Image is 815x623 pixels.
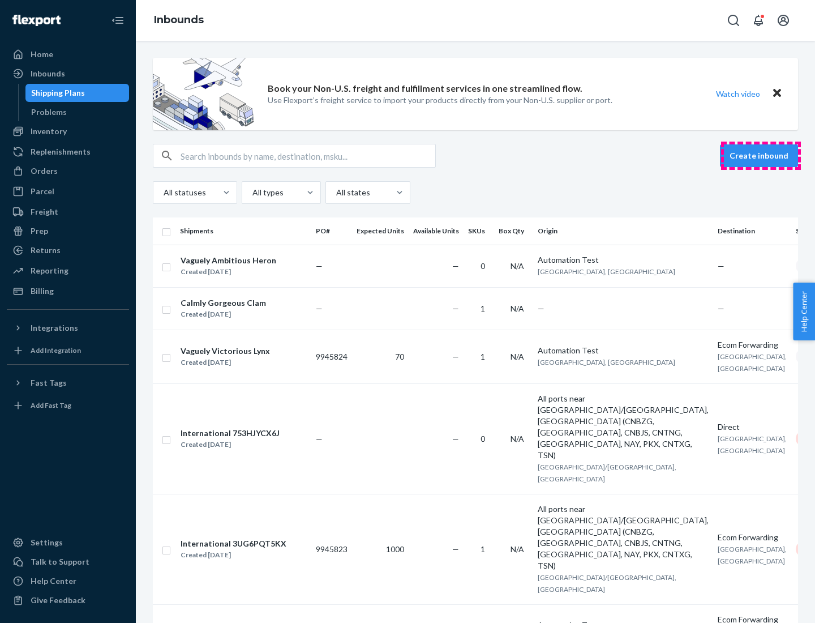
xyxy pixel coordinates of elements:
[7,162,129,180] a: Orders
[181,538,286,549] div: International 3UG6PQT5KX
[25,84,130,102] a: Shipping Plans
[481,544,485,554] span: 1
[31,377,67,389] div: Fast Tags
[7,262,129,280] a: Reporting
[31,126,67,137] div: Inventory
[533,217,713,245] th: Origin
[7,45,129,63] a: Home
[718,304,724,313] span: —
[511,434,524,443] span: N/A
[538,393,709,461] div: All ports near [GEOGRAPHIC_DATA]/[GEOGRAPHIC_DATA], [GEOGRAPHIC_DATA] (CNBZG, [GEOGRAPHIC_DATA], ...
[268,82,582,95] p: Book your Non-U.S. freight and fulfillment services in one streamlined flow.
[31,87,85,99] div: Shipping Plans
[181,357,270,368] div: Created [DATE]
[718,532,787,543] div: Ecom Forwarding
[709,86,767,102] button: Watch video
[538,503,709,571] div: All ports near [GEOGRAPHIC_DATA]/[GEOGRAPHIC_DATA], [GEOGRAPHIC_DATA] (CNBZG, [GEOGRAPHIC_DATA], ...
[31,265,68,276] div: Reporting
[251,187,252,198] input: All types
[409,217,464,245] th: Available Units
[181,439,280,450] div: Created [DATE]
[538,254,709,266] div: Automation Test
[720,144,798,167] button: Create inbound
[452,434,459,443] span: —
[713,217,791,245] th: Destination
[718,261,724,271] span: —
[7,222,129,240] a: Prep
[181,144,435,167] input: Search inbounds by name, destination, msku...
[718,339,787,351] div: Ecom Forwarding
[7,241,129,259] a: Returns
[181,266,276,278] div: Created [DATE]
[7,203,129,221] a: Freight
[181,297,266,309] div: Calmly Gorgeous Clam
[538,463,676,483] span: [GEOGRAPHIC_DATA]/[GEOGRAPHIC_DATA], [GEOGRAPHIC_DATA]
[31,556,89,567] div: Talk to Support
[154,14,204,26] a: Inbounds
[31,575,76,587] div: Help Center
[538,304,544,313] span: —
[718,352,787,373] span: [GEOGRAPHIC_DATA], [GEOGRAPHIC_DATA]
[106,9,129,32] button: Close Navigation
[31,595,85,606] div: Give Feedback
[268,95,612,106] p: Use Flexport’s freight service to import your products directly from your Non-U.S. supplier or port.
[31,49,53,60] div: Home
[718,421,787,433] div: Direct
[316,304,323,313] span: —
[793,283,815,340] button: Help Center
[511,544,524,554] span: N/A
[511,304,524,313] span: N/A
[481,434,485,443] span: 0
[311,494,352,604] td: 9945823
[511,261,524,271] span: N/A
[181,549,286,561] div: Created [DATE]
[452,544,459,554] span: —
[770,86,784,102] button: Close
[31,285,54,297] div: Billing
[494,217,533,245] th: Box Qty
[181,345,270,357] div: Vaguely Victorious Lynx
[31,106,67,118] div: Problems
[395,352,404,361] span: 70
[452,261,459,271] span: —
[747,9,770,32] button: Open notifications
[538,345,709,356] div: Automation Test
[181,428,280,439] div: International 753HJYCX6J
[31,400,71,410] div: Add Fast Tag
[181,255,276,266] div: Vaguely Ambitious Heron
[386,544,404,554] span: 1000
[538,358,675,366] span: [GEOGRAPHIC_DATA], [GEOGRAPHIC_DATA]
[7,572,129,590] a: Help Center
[722,9,745,32] button: Open Search Box
[31,165,58,177] div: Orders
[7,282,129,300] a: Billing
[538,267,675,276] span: [GEOGRAPHIC_DATA], [GEOGRAPHIC_DATA]
[31,225,48,237] div: Prep
[31,186,54,197] div: Parcel
[718,545,787,565] span: [GEOGRAPHIC_DATA], [GEOGRAPHIC_DATA]
[7,374,129,392] button: Fast Tags
[335,187,336,198] input: All states
[718,434,787,455] span: [GEOGRAPHIC_DATA], [GEOGRAPHIC_DATA]
[352,217,409,245] th: Expected Units
[481,304,485,313] span: 1
[31,146,91,157] div: Replenishments
[145,4,213,37] ol: breadcrumbs
[25,103,130,121] a: Problems
[31,245,61,256] div: Returns
[7,65,129,83] a: Inbounds
[311,217,352,245] th: PO#
[7,534,129,552] a: Settings
[481,261,485,271] span: 0
[511,352,524,361] span: N/A
[7,591,129,609] button: Give Feedback
[538,573,676,594] span: [GEOGRAPHIC_DATA]/[GEOGRAPHIC_DATA], [GEOGRAPHIC_DATA]
[481,352,485,361] span: 1
[12,15,61,26] img: Flexport logo
[175,217,311,245] th: Shipments
[316,261,323,271] span: —
[31,345,81,355] div: Add Integration
[7,122,129,140] a: Inventory
[181,309,266,320] div: Created [DATE]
